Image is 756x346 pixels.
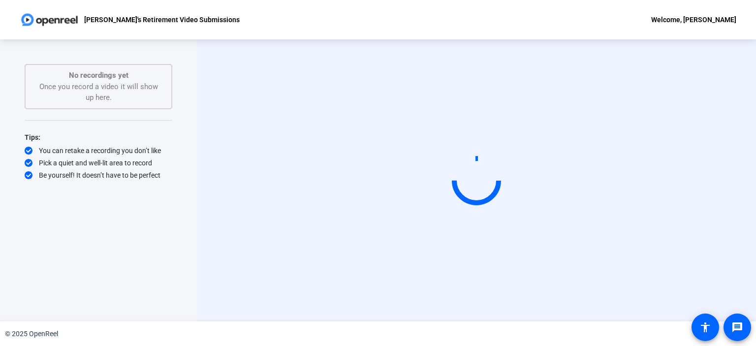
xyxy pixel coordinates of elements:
[651,14,736,26] div: Welcome, [PERSON_NAME]
[20,10,79,30] img: OpenReel logo
[35,70,161,81] p: No recordings yet
[25,158,172,168] div: Pick a quiet and well-lit area to record
[25,170,172,180] div: Be yourself! It doesn’t have to be perfect
[699,321,711,333] mat-icon: accessibility
[5,329,58,339] div: © 2025 OpenReel
[84,14,240,26] p: [PERSON_NAME]'s Retirement Video Submissions
[25,146,172,156] div: You can retake a recording you don’t like
[731,321,743,333] mat-icon: message
[35,70,161,103] div: Once you record a video it will show up here.
[25,131,172,143] div: Tips:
